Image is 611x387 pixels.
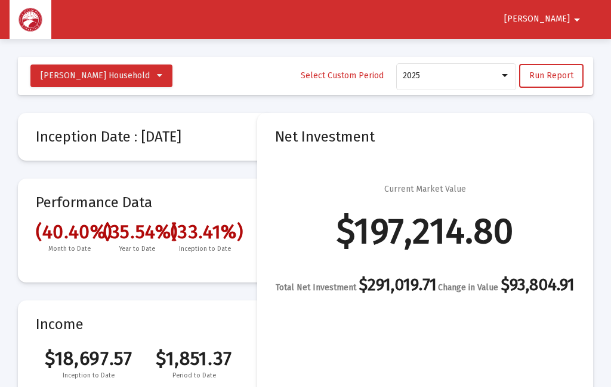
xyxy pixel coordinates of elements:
[276,279,437,294] div: $291,019.71
[30,64,172,87] button: [PERSON_NAME] Household
[103,243,171,255] span: Year to Date
[276,282,356,293] span: Total Net Investment
[529,70,573,81] span: Run Report
[141,370,247,382] span: Period to Date
[171,220,238,243] span: (33.41%)
[141,347,247,370] span: $1,851.37
[36,243,103,255] span: Month to Date
[301,70,384,81] span: Select Custom Period
[438,282,498,293] span: Change in Value
[18,8,42,32] img: Dashboard
[36,370,141,382] span: Inception to Date
[36,131,258,143] mat-card-title: Inception Date : [DATE]
[337,225,513,237] div: $197,214.80
[570,8,584,32] mat-icon: arrow_drop_down
[171,243,238,255] span: Inception to Date
[384,183,466,195] div: Current Market Value
[103,220,171,243] span: (35.54%)
[490,7,598,31] button: [PERSON_NAME]
[36,318,258,330] mat-card-title: Income
[36,220,103,243] span: (40.40%)
[36,196,258,255] mat-card-title: Performance Data
[438,279,575,294] div: $93,804.91
[504,14,570,24] span: [PERSON_NAME]
[275,131,575,143] mat-card-title: Net Investment
[41,70,150,81] span: [PERSON_NAME] Household
[519,64,584,88] button: Run Report
[36,347,141,370] span: $18,697.57
[403,70,420,81] span: 2025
